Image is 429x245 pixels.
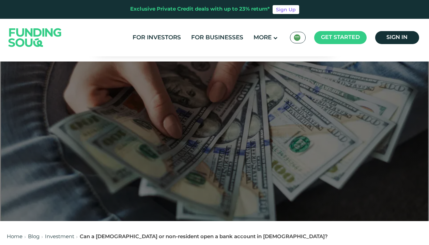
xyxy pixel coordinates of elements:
[294,34,301,41] img: SA Flag
[2,20,68,55] img: Logo
[386,35,408,40] span: Sign in
[321,35,360,40] span: Get started
[131,32,183,43] a: For Investors
[189,32,245,43] a: For Businesses
[45,234,74,239] a: Investment
[273,5,299,14] a: Sign Up
[80,233,328,241] div: Can a [DEMOGRAPHIC_DATA] or non-resident open a bank account in [DEMOGRAPHIC_DATA]?
[130,5,270,13] div: Exclusive Private Credit deals with up to 23% return*
[28,234,40,239] a: Blog
[375,31,419,44] a: Sign in
[254,35,272,41] span: More
[7,234,22,239] a: Home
